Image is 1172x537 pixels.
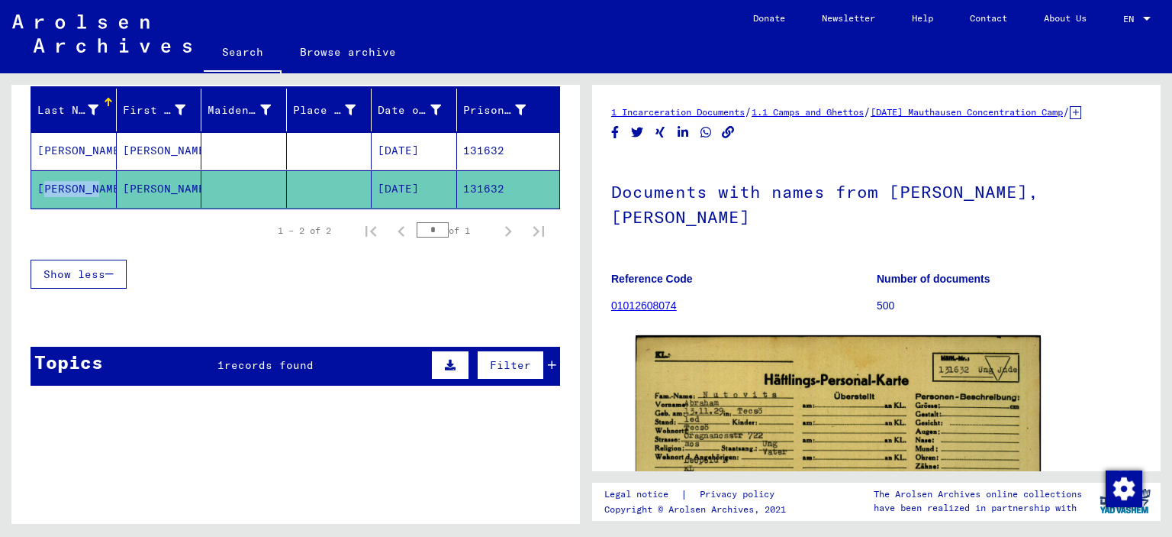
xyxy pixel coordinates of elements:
[31,89,117,131] mat-header-cell: Last Name
[208,102,271,118] div: Maiden Name
[720,123,736,142] button: Copy link
[224,358,314,372] span: records found
[278,224,331,238] div: 1 – 2 of 2
[871,106,1063,118] a: [DATE] Mauthausen Concentration Camp
[208,98,290,122] div: Maiden Name
[117,170,202,208] mat-cell: [PERSON_NAME]
[31,132,117,170] mat-cell: [PERSON_NAME]
[877,298,1141,314] p: 500
[293,98,375,122] div: Place of Birth
[652,123,668,142] button: Share on Xing
[1096,482,1154,520] img: yv_logo.png
[117,89,202,131] mat-header-cell: First Name
[217,358,224,372] span: 1
[293,102,356,118] div: Place of Birth
[417,223,493,238] div: of 1
[34,348,103,376] div: Topics
[611,106,745,118] a: 1 Incarceration Documents
[611,157,1141,249] h1: Documents with names from [PERSON_NAME], [PERSON_NAME]
[874,501,1082,515] p: have been realized in partnership with
[457,170,560,208] mat-cell: 131632
[687,487,793,503] a: Privacy policy
[386,215,417,246] button: Previous page
[12,15,192,53] img: Arolsen_neg.svg
[117,132,202,170] mat-cell: [PERSON_NAME]
[675,123,691,142] button: Share on LinkedIn
[611,273,693,285] b: Reference Code
[204,34,282,73] a: Search
[356,215,386,246] button: First page
[37,102,98,118] div: Last Name
[1105,470,1141,506] div: Zustimmung ändern
[372,89,457,131] mat-header-cell: Date of Birth
[457,132,560,170] mat-cell: 131632
[378,98,460,122] div: Date of Birth
[463,98,546,122] div: Prisoner #
[123,98,205,122] div: First Name
[463,102,526,118] div: Prisoner #
[37,98,118,122] div: Last Name
[477,351,544,380] button: Filter
[493,215,523,246] button: Next page
[457,89,560,131] mat-header-cell: Prisoner #
[611,299,677,312] a: 01012608074
[31,260,127,289] button: Show less
[523,215,554,246] button: Last page
[372,132,457,170] mat-cell: [DATE]
[43,267,105,281] span: Show less
[877,273,990,285] b: Number of documents
[1063,105,1070,118] span: /
[864,105,871,118] span: /
[490,358,531,372] span: Filter
[629,123,646,142] button: Share on Twitter
[1106,471,1142,507] img: Zustimmung ändern
[752,106,864,118] a: 1.1 Camps and Ghettos
[604,487,793,503] div: |
[201,89,287,131] mat-header-cell: Maiden Name
[698,123,714,142] button: Share on WhatsApp
[31,170,117,208] mat-cell: [PERSON_NAME]
[372,170,457,208] mat-cell: [DATE]
[607,123,623,142] button: Share on Facebook
[282,34,414,70] a: Browse archive
[874,487,1082,501] p: The Arolsen Archives online collections
[604,503,793,516] p: Copyright © Arolsen Archives, 2021
[378,102,441,118] div: Date of Birth
[604,487,681,503] a: Legal notice
[287,89,372,131] mat-header-cell: Place of Birth
[1123,13,1134,24] mat-select-trigger: EN
[123,102,186,118] div: First Name
[745,105,752,118] span: /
